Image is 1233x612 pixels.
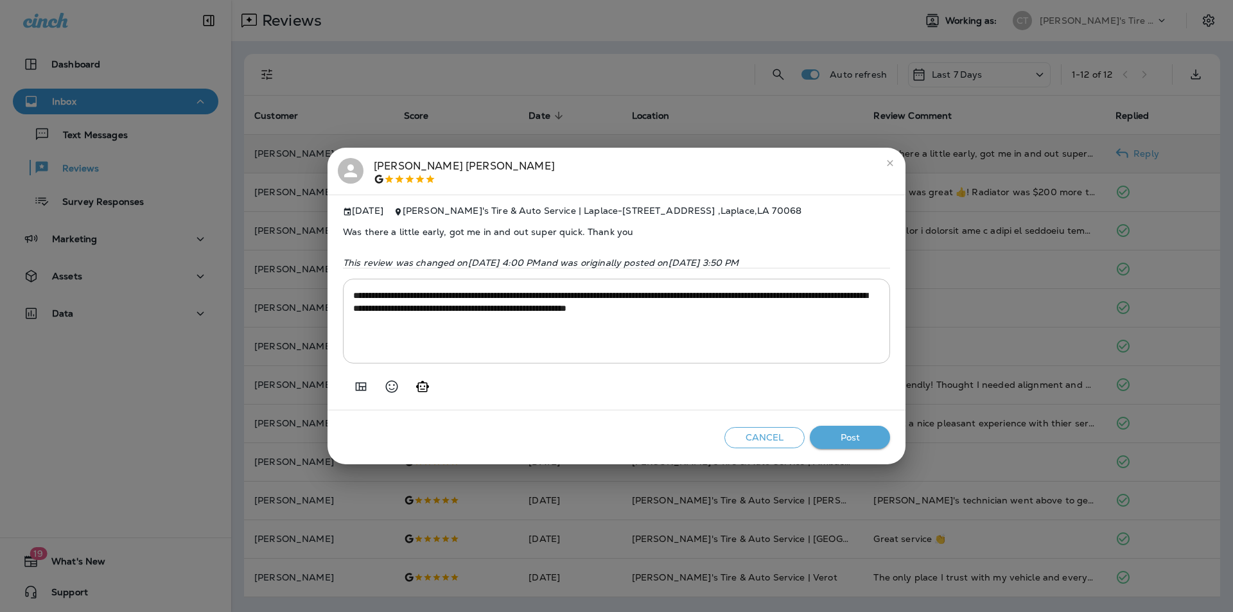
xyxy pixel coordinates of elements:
span: and was originally posted on [DATE] 3:50 PM [541,257,739,268]
button: Cancel [724,427,805,448]
span: Was there a little early, got me in and out super quick. Thank you [343,216,890,247]
span: [DATE] [343,205,383,216]
p: This review was changed on [DATE] 4:00 PM [343,258,890,268]
button: Post [810,426,890,450]
button: Add in a premade template [348,374,374,399]
div: [PERSON_NAME] [PERSON_NAME] [374,158,555,185]
button: Generate AI response [410,374,435,399]
span: [PERSON_NAME]'s Tire & Auto Service | Laplace - [STREET_ADDRESS] , Laplace , LA 70068 [403,205,801,216]
button: close [880,153,900,173]
button: Select an emoji [379,374,405,399]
